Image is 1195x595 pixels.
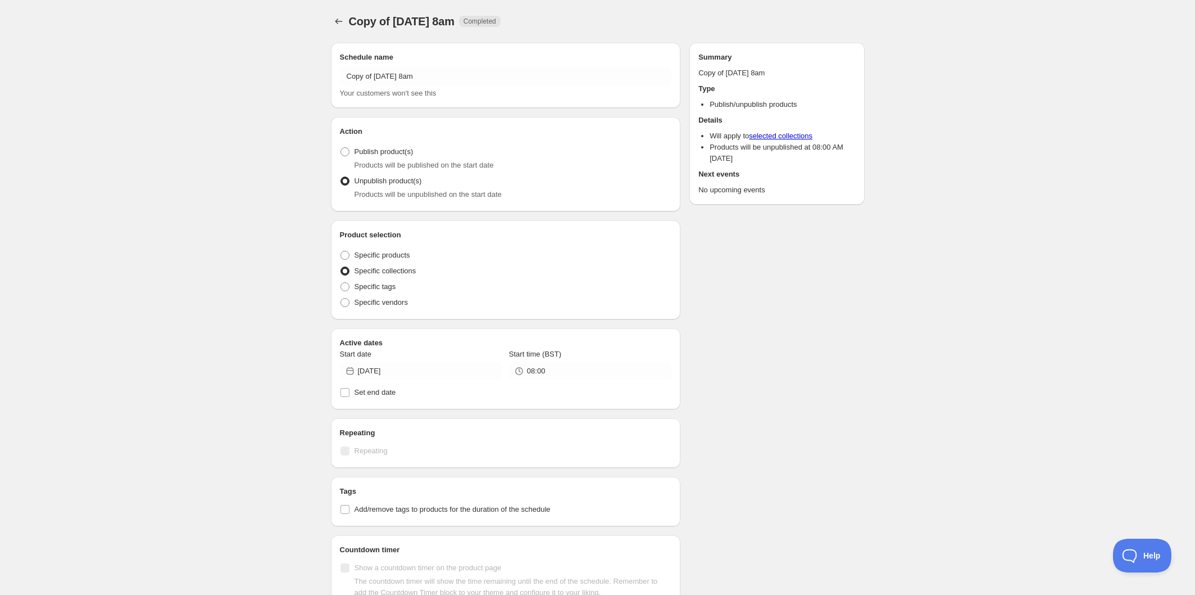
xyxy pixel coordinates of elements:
[355,298,408,306] span: Specific vendors
[355,447,388,455] span: Repeating
[698,184,855,196] p: No upcoming events
[355,267,416,275] span: Specific collections
[749,132,812,140] a: selected collections
[349,15,455,28] span: Copy of [DATE] 8am
[340,350,371,358] span: Start date
[464,17,496,26] span: Completed
[340,337,672,349] h2: Active dates
[340,229,672,241] h2: Product selection
[698,67,855,79] p: Copy of [DATE] 8am
[710,130,855,142] li: Will apply to
[355,282,396,291] span: Specific tags
[698,169,855,180] h2: Next events
[340,52,672,63] h2: Schedule name
[355,564,502,572] span: Show a countdown timer on the product page
[698,52,855,63] h2: Summary
[340,486,672,497] h2: Tags
[698,83,855,94] h2: Type
[340,89,437,97] span: Your customers won't see this
[710,142,855,164] li: Products will be unpublished at 08:00 AM [DATE]
[355,505,551,513] span: Add/remove tags to products for the duration of the schedule
[355,190,502,199] span: Products will be unpublished on the start date
[355,177,422,185] span: Unpublish product(s)
[331,13,347,29] button: Schedules
[355,388,396,396] span: Set end date
[710,99,855,110] li: Publish/unpublish products
[340,544,672,556] h2: Countdown timer
[509,350,561,358] span: Start time (BST)
[355,251,410,259] span: Specific products
[340,126,672,137] h2: Action
[698,115,855,126] h2: Details
[355,147,414,156] span: Publish product(s)
[355,161,494,169] span: Products will be published on the start date
[1113,539,1173,573] iframe: Toggle Customer Support
[340,427,672,439] h2: Repeating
